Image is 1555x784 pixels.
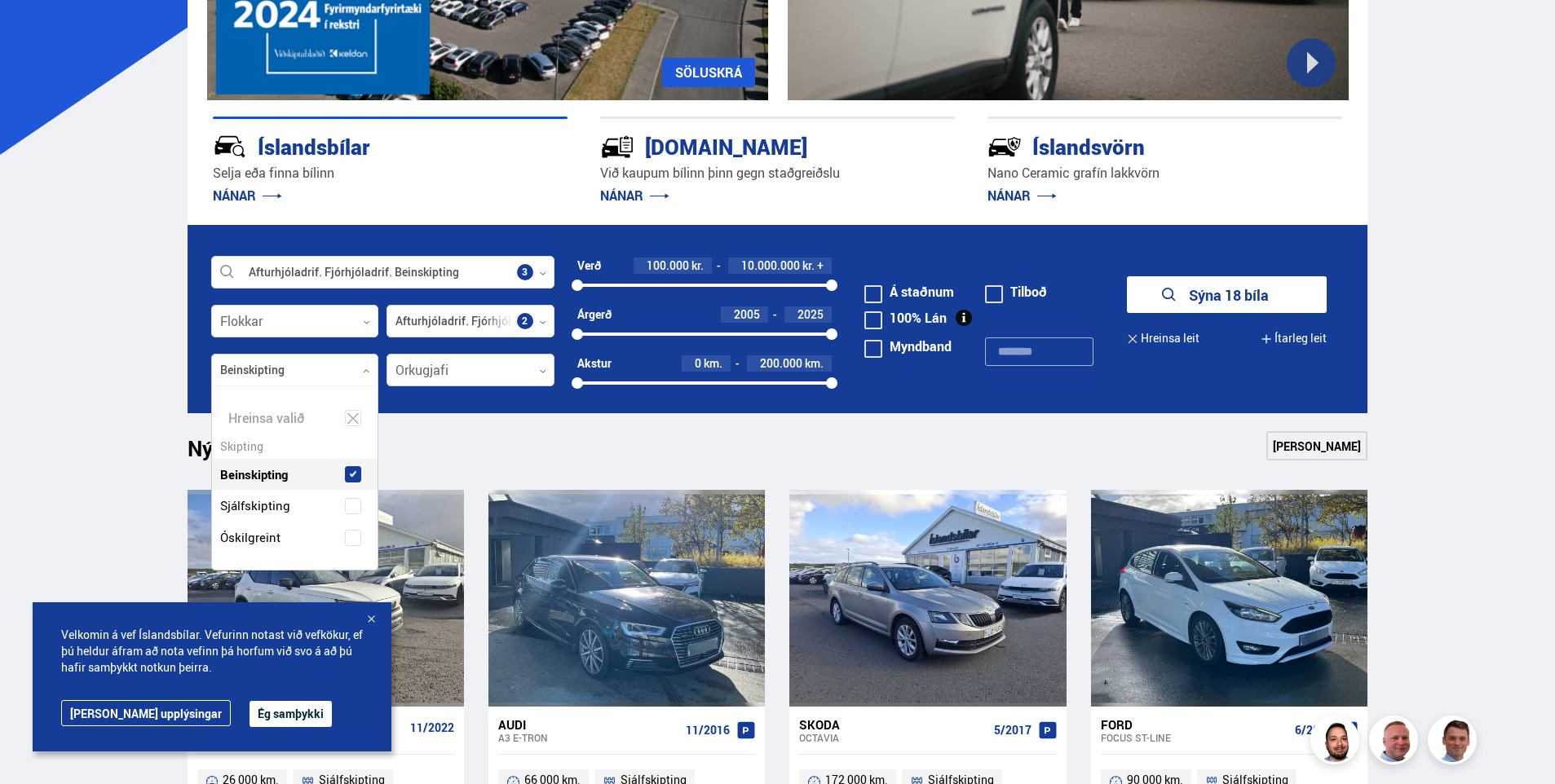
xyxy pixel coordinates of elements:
[647,258,689,273] span: 100.000
[213,131,510,160] div: Íslandsbílar
[600,130,634,164] img: tr5P-W3DuiFaO7aO.svg
[994,724,1032,737] span: 5/2017
[1295,724,1332,737] span: 6/2018
[760,355,802,371] span: 200.000
[864,340,952,353] label: Myndband
[985,285,1047,298] label: Tilboð
[13,7,62,55] button: Opna LiveChat spjallviðmót
[1266,431,1367,460] a: [PERSON_NAME]
[691,259,704,272] span: kr.
[1127,320,1199,357] button: Hreinsa leit
[799,732,987,743] div: Octavia
[741,258,800,273] span: 10.000.000
[662,58,755,87] a: SÖLUSKRÁ
[1261,320,1327,357] button: Ítarleg leit
[213,164,568,183] p: Selja eða finna bílinn
[220,494,290,518] span: Sjálfskipting
[61,627,363,676] span: Velkomin á vef Íslandsbílar. Vefurinn notast við vefkökur, ef þú heldur áfram að nota vefinn þá h...
[864,285,954,298] label: Á staðnum
[410,721,454,734] span: 11/2022
[1313,718,1362,767] img: nhp88E3Fdnt1Opn2.png
[577,357,612,370] div: Akstur
[1430,718,1479,767] img: FbJEzSuNWCJXmdc-.webp
[797,306,824,322] span: 2025
[600,164,955,183] p: Við kaupum bílinn þinn gegn staðgreiðslu
[817,259,824,272] span: +
[498,732,679,743] div: A3 E-TRON
[1101,732,1288,743] div: Focus ST-LINE
[250,701,332,727] button: Ég samþykki
[1127,276,1327,313] button: Sýna 18 bíla
[805,357,824,370] span: km.
[213,130,247,164] img: JRvxyua_JYH6wB4c.svg
[987,131,1284,160] div: Íslandsvörn
[686,724,730,737] span: 11/2016
[577,259,601,272] div: Verð
[799,717,987,732] div: Skoda
[577,308,612,321] div: Árgerð
[600,131,897,160] div: [DOMAIN_NAME]
[600,187,669,205] a: NÁNAR
[734,306,760,322] span: 2005
[212,403,378,434] div: Hreinsa valið
[61,700,231,726] a: [PERSON_NAME] upplýsingar
[987,130,1022,164] img: -Svtn6bYgwAsiwNX.svg
[220,526,281,549] span: Óskilgreint
[498,717,679,732] div: Audi
[1372,718,1420,767] img: siFngHWaQ9KaOqBr.png
[802,259,815,272] span: kr.
[987,187,1057,205] a: NÁNAR
[695,355,701,371] span: 0
[704,357,722,370] span: km.
[220,463,288,487] span: Beinskipting
[1101,717,1288,732] div: Ford
[864,311,947,324] label: 100% Lán
[987,164,1342,183] p: Nano Ceramic grafín lakkvörn
[188,436,318,470] h1: Nýtt á skrá
[213,187,282,205] a: NÁNAR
